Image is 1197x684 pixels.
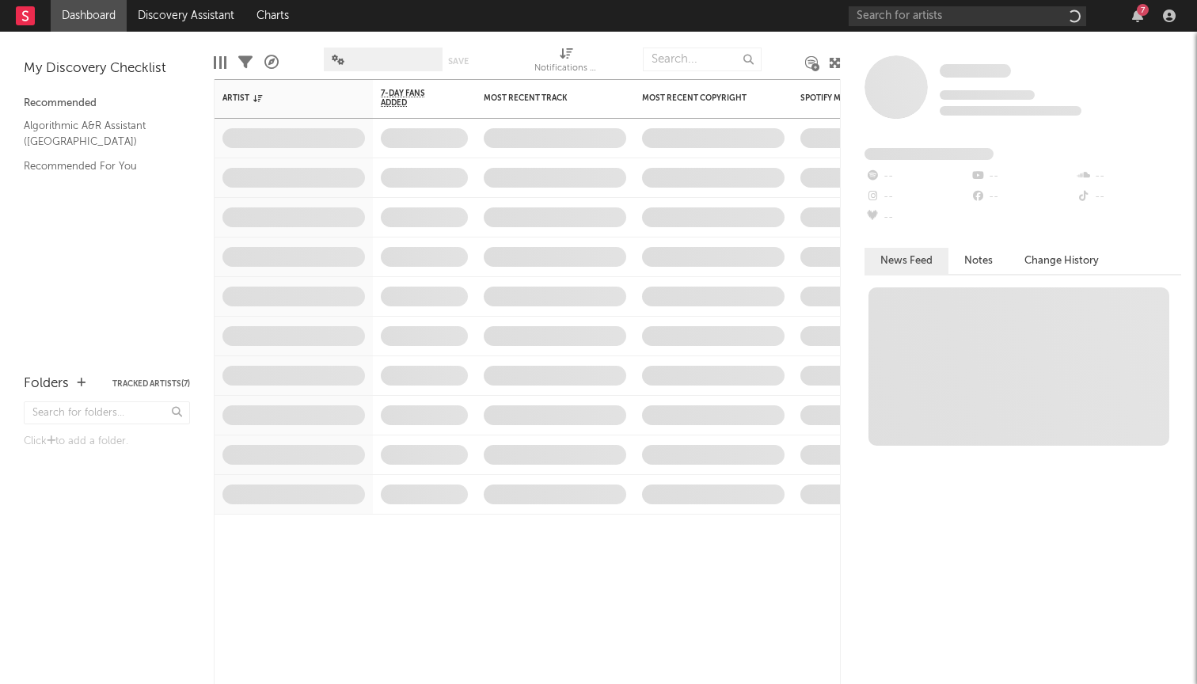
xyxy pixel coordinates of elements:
[1009,248,1115,274] button: Change History
[800,93,919,103] div: Spotify Monthly Listeners
[864,207,970,228] div: --
[864,148,994,160] span: Fans Added by Platform
[484,93,602,103] div: Most Recent Track
[24,374,69,393] div: Folders
[642,93,761,103] div: Most Recent Copyright
[864,187,970,207] div: --
[24,158,174,175] a: Recommended For You
[864,248,948,274] button: News Feed
[1132,9,1143,22] button: 7
[534,40,598,85] div: Notifications (Artist)
[264,40,279,85] div: A&R Pipeline
[534,59,598,78] div: Notifications (Artist)
[24,401,190,424] input: Search for folders...
[222,93,341,103] div: Artist
[24,432,190,451] div: Click to add a folder.
[849,6,1086,26] input: Search for artists
[214,40,226,85] div: Edit Columns
[1076,187,1181,207] div: --
[940,64,1011,78] span: Some Artist
[643,47,762,71] input: Search...
[948,248,1009,274] button: Notes
[970,187,1075,207] div: --
[381,89,444,108] span: 7-Day Fans Added
[940,106,1081,116] span: 0 fans last week
[24,94,190,113] div: Recommended
[1137,4,1149,16] div: 7
[940,63,1011,79] a: Some Artist
[940,90,1035,100] span: Tracking Since: [DATE]
[238,40,253,85] div: Filters
[970,166,1075,187] div: --
[864,166,970,187] div: --
[1076,166,1181,187] div: --
[112,380,190,388] button: Tracked Artists(7)
[448,57,469,66] button: Save
[24,117,174,150] a: Algorithmic A&R Assistant ([GEOGRAPHIC_DATA])
[24,59,190,78] div: My Discovery Checklist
